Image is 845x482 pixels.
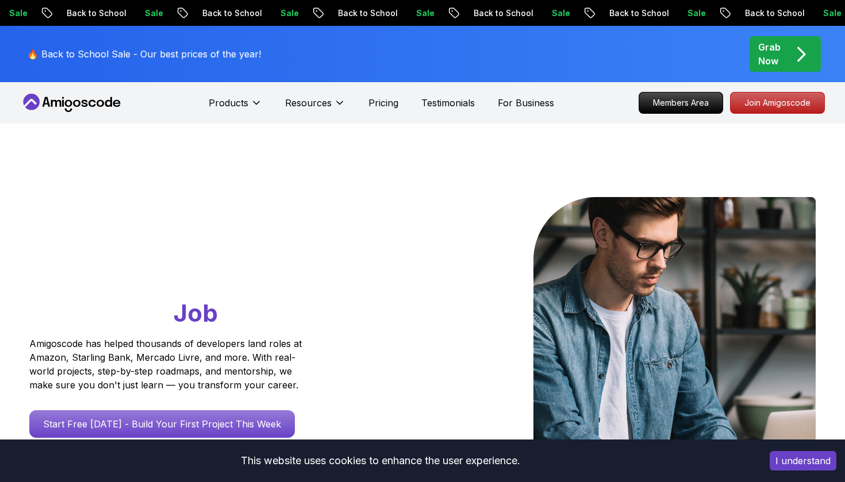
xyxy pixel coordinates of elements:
[29,410,295,438] a: Start Free [DATE] - Build Your First Project This Week
[52,7,130,19] p: Back to School
[29,337,305,392] p: Amigoscode has helped thousands of developers land roles at Amazon, Starling Bank, Mercado Livre,...
[639,92,723,114] a: Members Area
[673,7,710,19] p: Sale
[29,197,346,330] h1: Go From Learning to Hired: Master Java, Spring Boot & Cloud Skills That Get You the
[639,92,723,113] p: Members Area
[537,7,574,19] p: Sale
[595,7,673,19] p: Back to School
[9,448,752,473] div: This website uses cookies to enhance the user experience.
[188,7,266,19] p: Back to School
[209,96,248,110] p: Products
[27,47,261,61] p: 🔥 Back to School Sale - Our best prices of the year!
[324,7,402,19] p: Back to School
[770,451,836,471] button: Accept cookies
[402,7,439,19] p: Sale
[459,7,537,19] p: Back to School
[368,96,398,110] a: Pricing
[731,92,824,113] p: Join Amigoscode
[174,298,218,327] span: Job
[266,7,303,19] p: Sale
[285,96,345,119] button: Resources
[209,96,262,119] button: Products
[285,96,332,110] p: Resources
[421,96,475,110] a: Testimonials
[498,96,554,110] a: For Business
[758,40,781,68] p: Grab Now
[130,7,167,19] p: Sale
[731,7,809,19] p: Back to School
[730,92,825,114] a: Join Amigoscode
